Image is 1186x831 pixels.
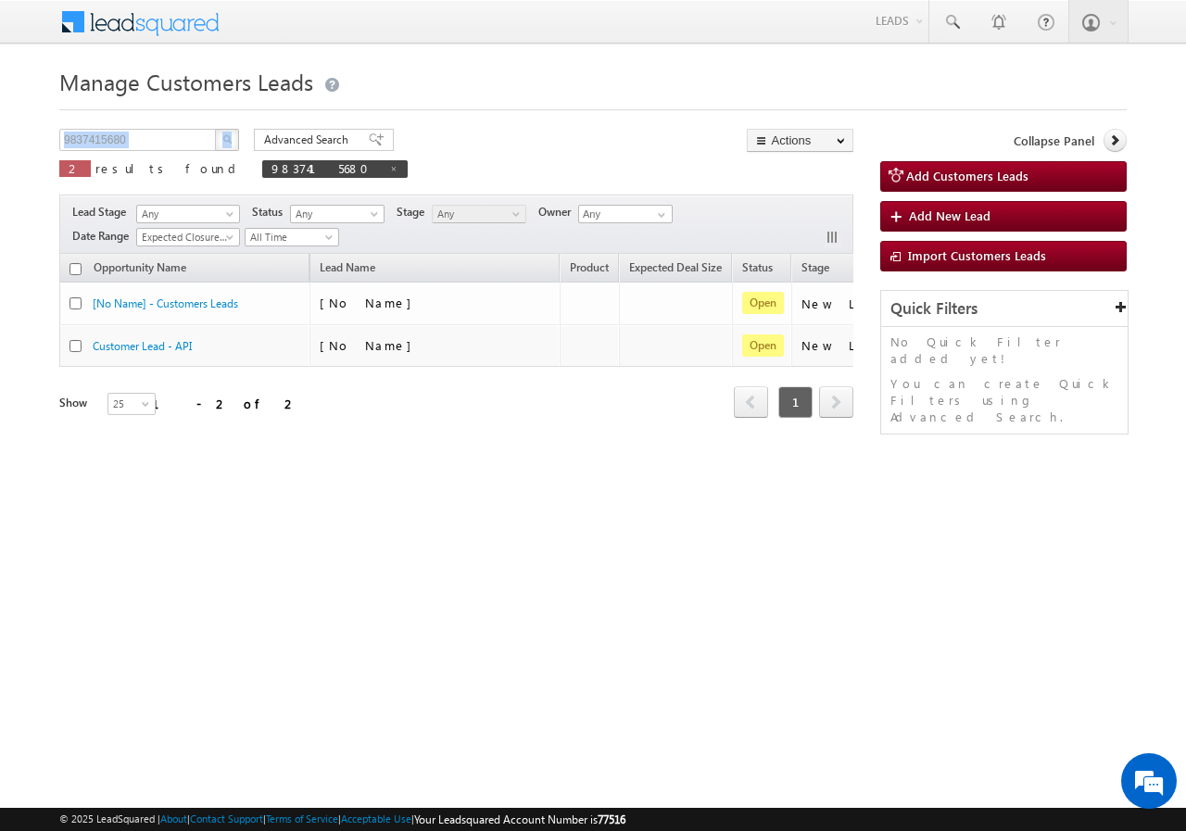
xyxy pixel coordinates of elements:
[733,258,782,282] a: Status
[432,205,526,223] a: Any
[190,812,263,825] a: Contact Support
[801,337,894,354] div: New Lead
[890,375,1118,425] p: You can create Quick Filters using Advanced Search.
[747,129,853,152] button: Actions
[266,812,338,825] a: Terms of Service
[742,292,784,314] span: Open
[310,258,385,282] span: Lead Name
[59,811,625,828] span: © 2025 LeadSquared | | | | |
[108,396,158,412] span: 25
[734,386,768,418] span: prev
[252,204,290,220] span: Status
[909,208,990,223] span: Add New Lead
[93,296,238,310] a: [No Name] - Customers Leads
[538,204,578,220] span: Owner
[397,204,432,220] span: Stage
[819,386,853,418] span: next
[291,206,379,222] span: Any
[414,812,625,826] span: Your Leadsquared Account Number is
[94,260,186,274] span: Opportunity Name
[152,393,297,414] div: 1 - 2 of 2
[246,229,334,246] span: All Time
[341,812,411,825] a: Acceptable Use
[59,395,93,411] div: Show
[320,337,421,353] span: [No Name]
[136,228,240,246] a: Expected Closure Date
[137,206,233,222] span: Any
[792,258,839,282] a: Stage
[890,334,1118,367] p: No Quick Filter added yet!
[136,205,240,223] a: Any
[107,393,156,415] a: 25
[271,160,380,176] span: 9837415680
[734,388,768,418] a: prev
[84,258,196,282] a: Opportunity Name
[881,291,1128,327] div: Quick Filters
[137,229,233,246] span: Expected Closure Date
[72,204,133,220] span: Lead Stage
[819,388,853,418] a: next
[620,258,731,282] a: Expected Deal Size
[93,339,192,353] a: Customer Lead - API
[578,205,673,223] input: Type to Search
[69,263,82,275] input: Check all records
[1014,132,1094,149] span: Collapse Panel
[72,228,136,245] span: Date Range
[906,168,1028,183] span: Add Customers Leads
[264,132,354,148] span: Advanced Search
[801,296,894,312] div: New Lead
[778,386,813,418] span: 1
[742,334,784,357] span: Open
[801,260,829,274] span: Stage
[908,247,1046,263] span: Import Customers Leads
[95,160,243,176] span: results found
[433,206,521,222] span: Any
[245,228,339,246] a: All Time
[222,134,232,144] img: Search
[290,205,385,223] a: Any
[629,260,722,274] span: Expected Deal Size
[69,160,82,176] span: 2
[570,260,609,274] span: Product
[160,812,187,825] a: About
[598,812,625,826] span: 77516
[320,295,421,310] span: [No Name]
[648,206,671,224] a: Show All Items
[59,67,313,96] span: Manage Customers Leads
